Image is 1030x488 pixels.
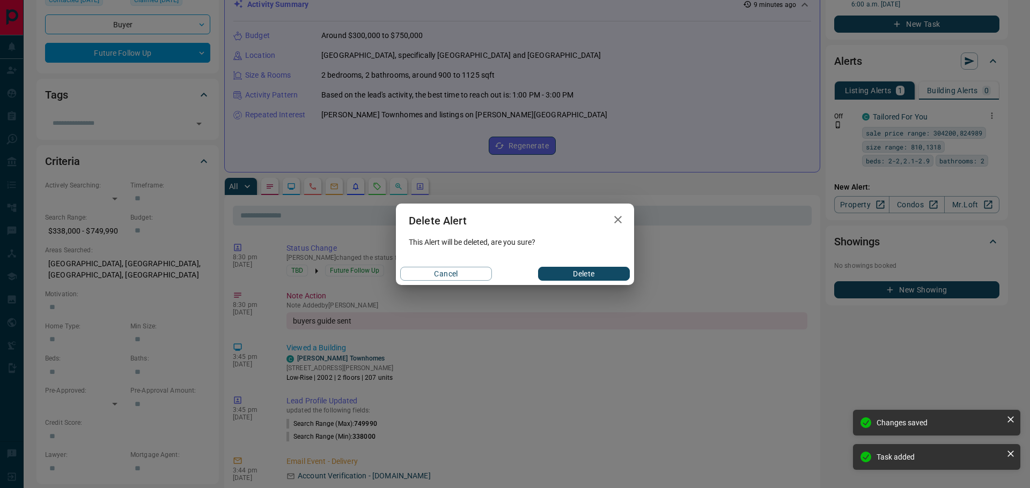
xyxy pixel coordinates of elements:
div: This Alert will be deleted, are you sure? [396,238,634,246]
div: Task added [877,453,1002,461]
button: Cancel [400,267,492,281]
button: Delete [538,267,630,281]
div: Changes saved [877,418,1002,427]
h2: Delete Alert [396,204,480,238]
